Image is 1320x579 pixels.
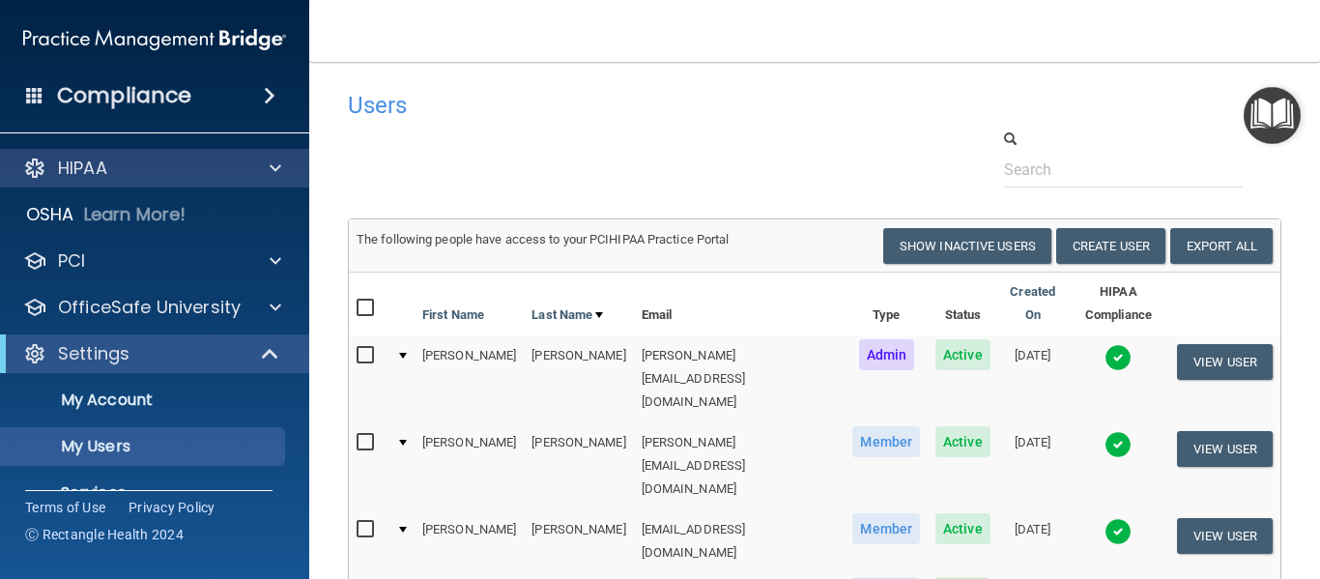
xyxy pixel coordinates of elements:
[928,273,998,335] th: Status
[935,339,990,370] span: Active
[935,426,990,457] span: Active
[58,157,107,180] p: HIPAA
[1177,344,1273,380] button: View User
[1006,280,1060,327] a: Created On
[23,296,281,319] a: OfficeSafe University
[524,422,633,509] td: [PERSON_NAME]
[25,525,184,544] span: Ⓒ Rectangle Health 2024
[1068,273,1169,335] th: HIPAA Compliance
[415,509,524,573] td: [PERSON_NAME]
[1170,228,1273,264] a: Export All
[357,232,730,246] span: The following people have access to your PCIHIPAA Practice Portal
[58,342,129,365] p: Settings
[883,228,1051,264] button: Show Inactive Users
[23,249,281,273] a: PCI
[1056,228,1165,264] button: Create User
[84,203,187,226] p: Learn More!
[998,509,1068,573] td: [DATE]
[1244,87,1301,144] button: Open Resource Center
[1105,518,1132,545] img: tick.e7d51cea.svg
[23,20,286,59] img: PMB logo
[348,93,880,118] h4: Users
[13,483,276,503] p: Services
[23,157,281,180] a: HIPAA
[998,335,1068,422] td: [DATE]
[531,304,603,327] a: Last Name
[58,296,241,319] p: OfficeSafe University
[57,82,191,109] h4: Compliance
[859,339,915,370] span: Admin
[986,442,1297,519] iframe: Drift Widget Chat Controller
[1177,518,1273,554] button: View User
[852,513,920,544] span: Member
[634,509,846,573] td: [EMAIL_ADDRESS][DOMAIN_NAME]
[634,335,846,422] td: [PERSON_NAME][EMAIL_ADDRESS][DOMAIN_NAME]
[13,391,276,410] p: My Account
[1105,344,1132,371] img: tick.e7d51cea.svg
[935,513,990,544] span: Active
[415,422,524,509] td: [PERSON_NAME]
[998,422,1068,509] td: [DATE]
[634,422,846,509] td: [PERSON_NAME][EMAIL_ADDRESS][DOMAIN_NAME]
[852,426,920,457] span: Member
[524,509,633,573] td: [PERSON_NAME]
[1004,152,1243,188] input: Search
[129,498,215,517] a: Privacy Policy
[58,249,85,273] p: PCI
[634,273,846,335] th: Email
[845,273,928,335] th: Type
[524,335,633,422] td: [PERSON_NAME]
[1105,431,1132,458] img: tick.e7d51cea.svg
[415,335,524,422] td: [PERSON_NAME]
[1177,431,1273,467] button: View User
[26,203,74,226] p: OSHA
[13,437,276,456] p: My Users
[422,304,484,327] a: First Name
[23,342,280,365] a: Settings
[25,498,105,517] a: Terms of Use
